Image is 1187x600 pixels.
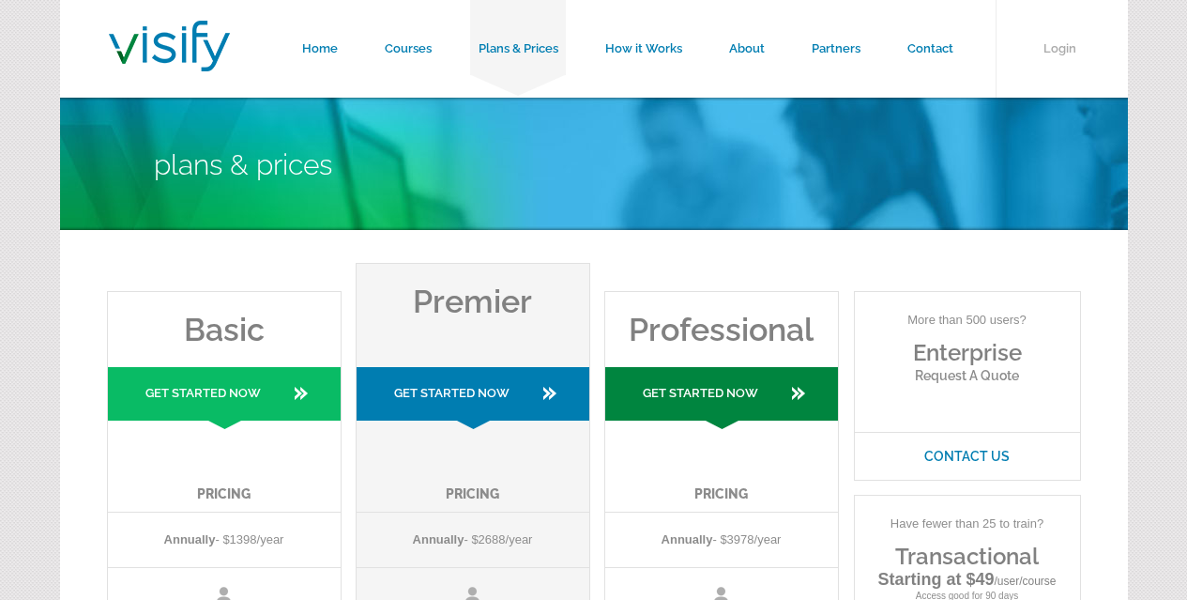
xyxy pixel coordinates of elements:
[357,429,589,513] li: Pricing
[855,543,1080,570] h3: Transactional
[995,575,1057,588] span: /user/course
[413,532,464,546] strong: Annually
[855,496,1080,543] p: Have fewer than 25 to train?
[855,570,1080,591] p: Starting at $49
[605,513,838,568] li: - $3978/year
[605,429,838,513] li: Pricing
[109,50,230,77] a: Visify Training
[108,292,341,348] h3: Basic
[605,367,838,429] a: Get Started Now
[855,339,1080,366] h3: Enterprise
[855,292,1080,339] p: More than 500 users?
[108,513,341,568] li: - $1398/year
[108,367,341,429] a: Get Started Now
[357,367,589,429] a: Get Started Now
[357,264,589,320] h3: Premier
[662,532,713,546] strong: Annually
[108,429,341,513] li: Pricing
[154,148,332,181] span: Plans & Prices
[855,366,1080,385] p: Request a Quote
[605,292,838,348] h3: Professional
[357,513,589,568] li: - $2688/year
[109,21,230,71] img: Visify Training
[855,432,1080,480] a: Contact Us
[164,532,216,546] strong: Annually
